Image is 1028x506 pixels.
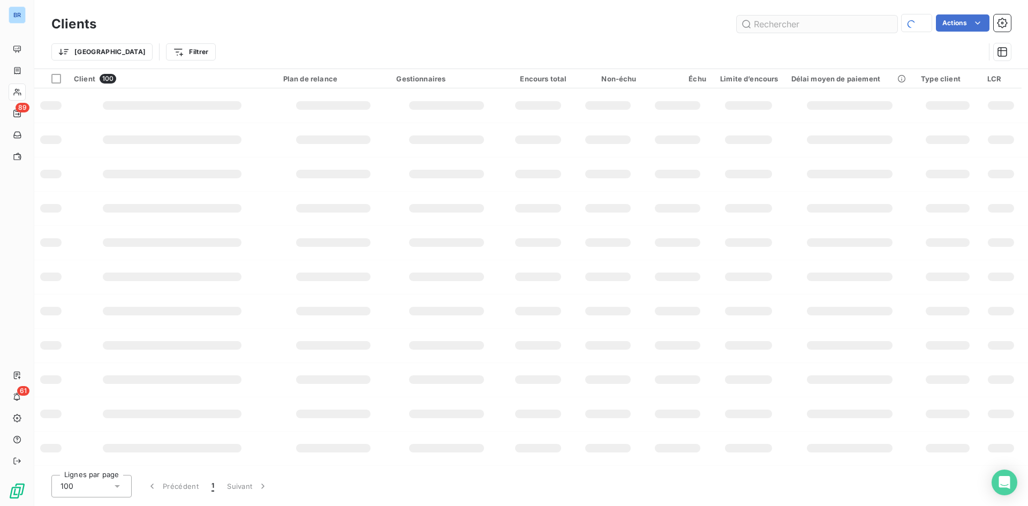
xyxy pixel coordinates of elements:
div: Délai moyen de paiement [791,74,909,83]
input: Rechercher [737,16,897,33]
span: 100 [61,481,73,492]
button: [GEOGRAPHIC_DATA] [51,43,153,61]
span: 61 [17,386,29,396]
span: Client [74,74,95,83]
img: Logo LeanPay [9,482,26,500]
button: 1 [205,475,221,497]
span: 1 [211,481,214,492]
div: Open Intercom Messenger [992,470,1017,495]
div: Encours total [510,74,566,83]
div: Gestionnaires [396,74,497,83]
h3: Clients [51,14,96,34]
div: Type client [921,74,974,83]
span: 100 [100,74,116,84]
div: BR [9,6,26,24]
button: Actions [936,14,989,32]
div: Limite d’encours [719,74,778,83]
button: Filtrer [166,43,215,61]
button: Suivant [221,475,275,497]
button: Précédent [140,475,205,497]
span: 89 [16,103,29,112]
div: Non-échu [579,74,636,83]
div: Plan de relance [283,74,384,83]
div: LCR [987,74,1015,83]
div: Échu [649,74,706,83]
